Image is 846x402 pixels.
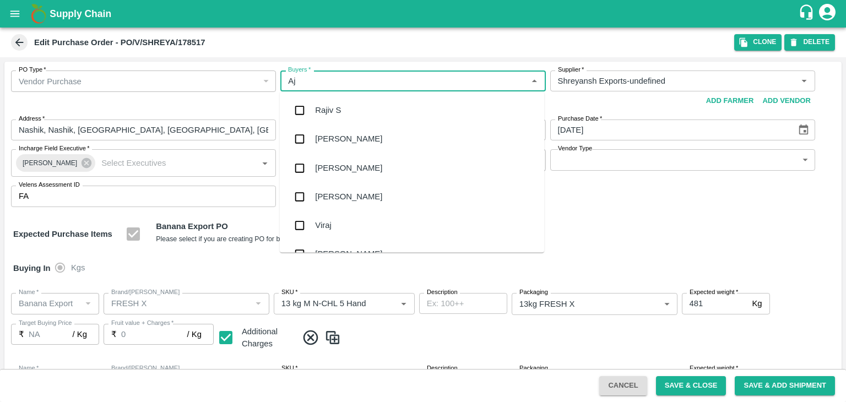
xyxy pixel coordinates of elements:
label: Purchase Date [558,115,602,123]
p: ₹ [111,328,117,340]
button: Open [397,296,411,311]
button: Save & Add Shipment [735,376,835,395]
b: Supply Chain [50,8,111,19]
span: [PERSON_NAME] [16,157,84,169]
button: Choose date, selected date is Sep 26, 2025 [793,119,814,140]
input: Select Buyers [284,74,524,88]
button: Clone [734,34,782,50]
label: Velens Assessment ID [19,181,80,189]
label: Name [19,364,39,373]
label: Vendor Type [558,144,592,153]
label: Description [427,364,458,373]
label: SKU [281,288,297,297]
label: PO Type [19,66,46,74]
input: 0.0 [29,324,73,345]
label: Name [19,288,39,297]
label: Address [19,115,45,123]
button: Open [258,156,272,170]
p: 13kg FRESH X [519,298,575,310]
label: SKU [281,364,297,373]
strong: Expected Purchase Items [13,230,112,238]
label: Description [427,288,458,297]
p: / Kg [187,328,202,340]
div: Rajiv S [315,104,341,116]
label: Brand/[PERSON_NAME] [111,364,180,373]
img: CloneIcon [324,329,341,347]
button: Cancel [599,376,647,395]
div: Additional Charges [242,325,295,350]
input: 0.0 [682,293,748,314]
p: ₹ [19,328,24,340]
p: FA [19,190,29,202]
input: Address [11,119,276,140]
label: Target Buying Price [19,319,72,328]
div: [PERSON_NAME] [315,248,382,260]
b: Banana Export PO [156,222,227,231]
div: customer-support [798,4,817,24]
label: Fruit value + Charges [111,319,173,328]
label: Incharge Field Executive [19,144,89,153]
div: account of current user [817,2,837,25]
div: [PERSON_NAME] [315,162,382,174]
p: Vendor Purchase [19,75,82,88]
div: Viraj [315,220,331,232]
button: Close [527,74,541,88]
label: Packaging [519,364,548,373]
label: Packaging [519,288,548,297]
p: Kg [752,297,762,309]
button: DELETE [784,34,835,50]
label: Brand/[PERSON_NAME] [111,288,180,297]
button: open drawer [2,1,28,26]
input: SKU [277,296,379,311]
div: buying_in [55,257,94,279]
p: / Kg [73,328,87,340]
a: Supply Chain [50,6,798,21]
input: 0.0 [121,324,187,345]
div: [PERSON_NAME] [315,133,382,145]
label: Buyers [288,66,311,74]
img: logo [28,3,50,25]
input: Select Executives [97,156,240,170]
small: Please select if you are creating PO for banana export [156,235,319,243]
h6: Buying In [9,257,55,280]
button: Add Vendor [758,91,815,111]
button: Add Farmer [702,91,758,111]
div: [PERSON_NAME] [16,154,95,172]
b: Edit Purchase Order - PO/V/SHREYA/178517 [34,38,205,47]
div: Additional Charges [218,324,295,352]
label: Expected weight [690,364,738,373]
label: Supplier [558,66,584,74]
button: Open [797,74,811,88]
label: Expected weight [690,288,738,297]
input: Name [14,296,78,311]
button: Save & Close [656,376,726,395]
input: Select Supplier [554,74,779,88]
input: Select Date [550,119,789,140]
div: [PERSON_NAME] [315,191,382,203]
input: Create Brand/Marka [107,296,248,311]
span: Kgs [71,262,85,274]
